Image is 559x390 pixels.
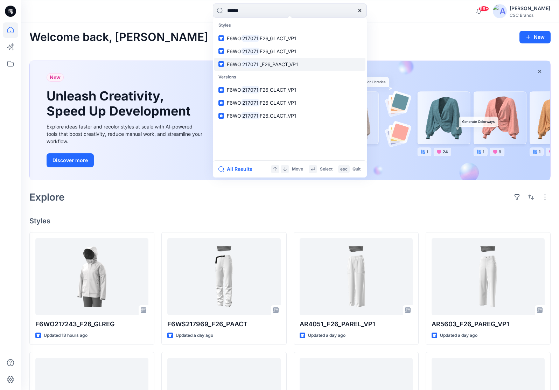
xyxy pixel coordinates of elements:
mark: 217071 [241,99,260,107]
span: F26_GLACT_VP1 [260,35,296,41]
p: Updated a day ago [176,332,213,339]
div: Explore ideas faster and recolor styles at scale with AI-powered tools that boost creativity, red... [47,123,204,145]
span: F26_GLACT_VP1 [260,100,296,106]
a: AR4051_F26_PAREL_VP1 [300,238,413,315]
a: F6WO217071F26_GLACT_VP1 [214,45,365,58]
a: F6WO217071_F26_PAACT_VP1 [214,58,365,71]
span: F6WO [227,100,241,106]
a: AR5603_F26_PAREG_VP1 [432,238,545,315]
span: F6WO [227,113,241,119]
h2: Welcome back, [PERSON_NAME] [29,31,208,44]
p: AR4051_F26_PAREL_VP1 [300,319,413,329]
a: F6WS217969_F26_PAACT [167,238,280,315]
p: Quit [352,166,361,173]
p: Updated a day ago [440,332,477,339]
a: F6WO217071F26_GLACT_VP1 [214,96,365,109]
a: F6WO217071F26_GLACT_VP1 [214,83,365,96]
p: Updated 13 hours ago [44,332,88,339]
span: F6WO [227,35,241,41]
span: F6WO [227,87,241,93]
span: New [50,73,61,82]
p: Versions [214,71,365,84]
span: F6WO [227,48,241,54]
h2: Explore [29,191,65,203]
p: Select [320,166,333,173]
mark: 217071 [241,112,260,120]
span: F26_GLACT_VP1 [260,48,296,54]
button: All Results [218,165,257,173]
p: Styles [214,19,365,32]
span: F26_GLACT_VP1 [260,87,296,93]
h4: Styles [29,217,551,225]
p: F6WS217969_F26_PAACT [167,319,280,329]
button: Discover more [47,153,94,167]
p: Updated a day ago [308,332,345,339]
button: New [519,31,551,43]
a: F6WO217243_F26_GLREG [35,238,148,315]
mark: 217071 [241,86,260,94]
mark: 217071 [241,60,260,68]
h1: Unleash Creativity, Speed Up Development [47,89,194,119]
div: CSC Brands [510,13,550,18]
a: Discover more [47,153,204,167]
img: avatar [493,4,507,18]
p: esc [340,166,348,173]
span: 99+ [478,6,489,12]
a: F6WO217071F26_GLACT_VP1 [214,32,365,45]
mark: 217071 [241,47,260,55]
div: [PERSON_NAME] [510,4,550,13]
p: Move [292,166,303,173]
p: AR5603_F26_PAREG_VP1 [432,319,545,329]
a: F6WO217071F26_GLACT_VP1 [214,109,365,122]
span: F26_GLACT_VP1 [260,113,296,119]
mark: 217071 [241,34,260,42]
span: F6WO [227,61,241,67]
span: _F26_PAACT_VP1 [260,61,298,67]
p: F6WO217243_F26_GLREG [35,319,148,329]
